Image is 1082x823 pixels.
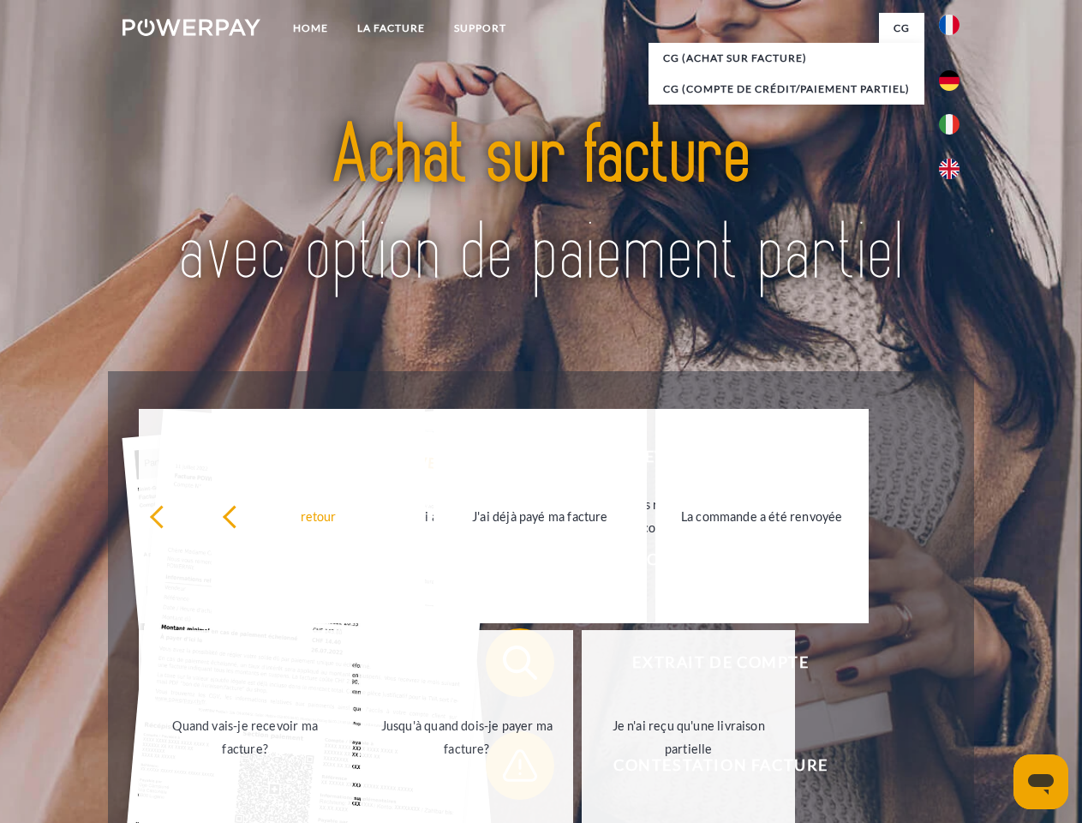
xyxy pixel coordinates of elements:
[164,82,918,328] img: title-powerpay_fr.svg
[649,74,924,105] a: CG (Compte de crédit/paiement partiel)
[939,114,959,135] img: it
[343,13,439,44] a: LA FACTURE
[939,159,959,179] img: en
[222,504,415,527] div: retour
[939,15,959,35] img: fr
[149,504,342,527] div: retour
[149,714,342,760] div: Quand vais-je recevoir ma facture?
[666,504,858,527] div: La commande a été renvoyée
[939,70,959,91] img: de
[278,13,343,44] a: Home
[371,714,564,760] div: Jusqu'à quand dois-je payer ma facture?
[1013,754,1068,809] iframe: Bouton de lancement de la fenêtre de messagerie
[439,13,521,44] a: Support
[123,19,260,36] img: logo-powerpay-white.svg
[444,504,637,527] div: J'ai déjà payé ma facture
[649,43,924,74] a: CG (achat sur facture)
[879,13,924,44] a: CG
[592,714,785,760] div: Je n'ai reçu qu'une livraison partielle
